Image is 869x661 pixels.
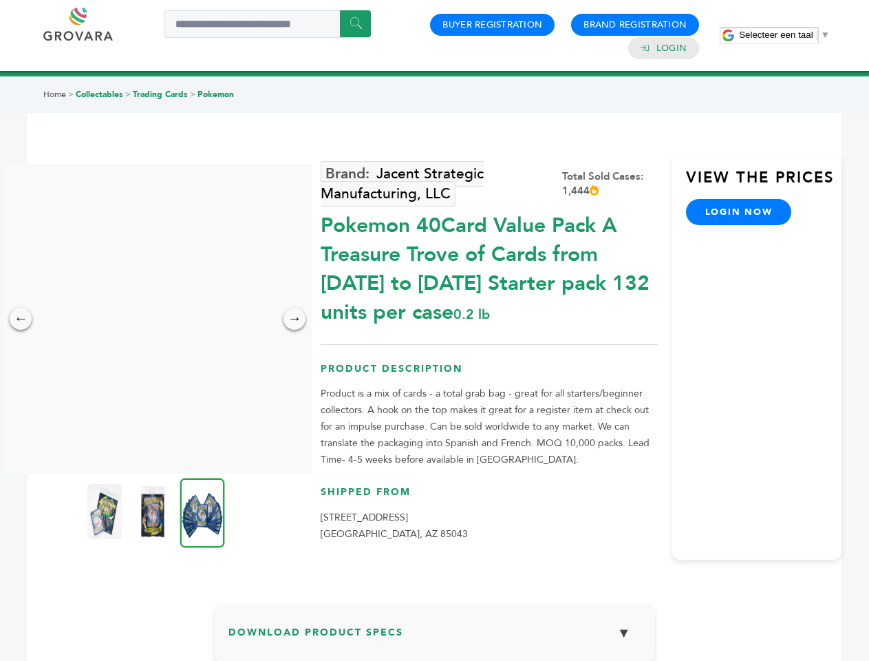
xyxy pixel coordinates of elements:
[686,167,841,199] h3: View the Prices
[164,10,371,38] input: Search a product or brand...
[321,386,658,468] p: Product is a mix of cards - a total grab bag - great for all starters/beginner collectors. A hook...
[190,89,195,100] span: >
[739,30,813,40] span: Selecteer een taal
[607,618,641,648] button: ▼
[228,618,641,658] h3: Download Product Specs
[686,199,792,225] a: login now
[656,42,687,54] a: Login
[68,89,74,100] span: >
[10,308,32,330] div: ←
[283,308,305,330] div: →
[180,478,225,547] img: Pokemon 40-Card Value Pack – A Treasure Trove of Cards from 1996 to 2024 - Starter pack! 132 unit...
[562,169,658,198] div: Total Sold Cases: 1,444
[321,485,658,510] h3: Shipped From
[821,30,830,40] span: ▼
[739,30,830,40] a: Selecteer een taal​
[197,89,234,100] a: Pokemon
[43,89,66,100] a: Home
[125,89,131,100] span: >
[321,362,658,386] h3: Product Description
[76,89,123,100] a: Collectables
[583,19,687,31] a: Brand Registration
[321,161,484,207] a: Jacent Strategic Manufacturing, LLC
[442,19,542,31] a: Buyer Registration
[87,484,122,539] img: Pokemon 40-Card Value Pack – A Treasure Trove of Cards from 1996 to 2024 - Starter pack! 132 unit...
[321,204,658,327] div: Pokemon 40Card Value Pack A Treasure Trove of Cards from [DATE] to [DATE] Starter pack 132 units ...
[817,30,817,40] span: ​
[321,510,658,543] p: [STREET_ADDRESS] [GEOGRAPHIC_DATA], AZ 85043
[453,305,490,324] span: 0.2 lb
[136,484,170,539] img: Pokemon 40-Card Value Pack – A Treasure Trove of Cards from 1996 to 2024 - Starter pack! 132 unit...
[133,89,188,100] a: Trading Cards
